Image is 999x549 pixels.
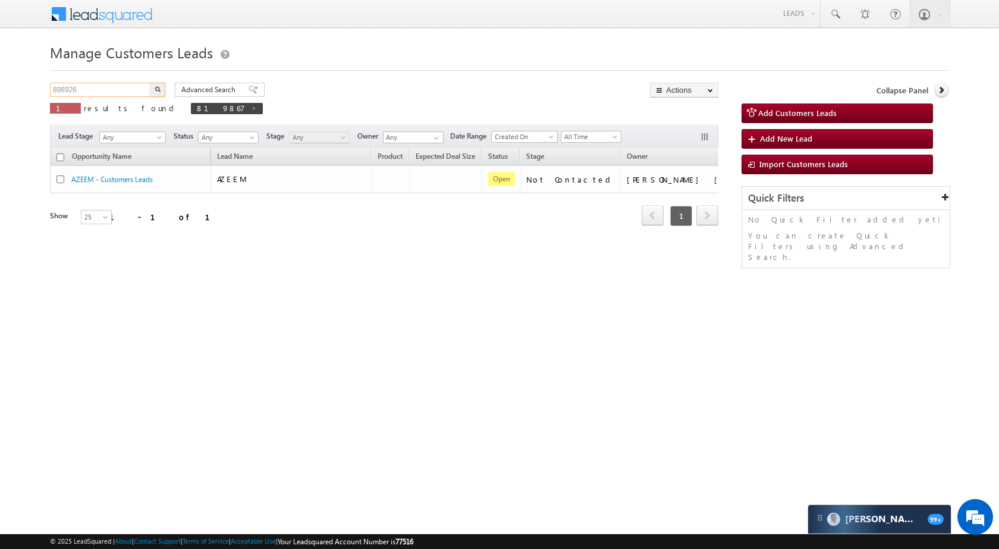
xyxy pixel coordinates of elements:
span: Add New Lead [760,133,812,143]
a: Any [198,131,259,143]
span: Expected Deal Size [416,152,475,161]
span: Manage Customers Leads [50,43,213,62]
a: Any [99,131,166,143]
img: Search [155,86,161,92]
span: 99+ [928,514,944,525]
span: Lead Stage [58,131,98,142]
span: Product [378,152,403,161]
div: [PERSON_NAME] [PERSON_NAME] [627,174,746,185]
a: About [115,537,132,545]
span: Lead Name [211,150,259,165]
span: Owner [357,131,383,142]
span: AZEEM [217,174,246,184]
span: Open [488,172,515,186]
a: Created On [491,131,558,143]
div: 1 - 1 of 1 [109,210,224,224]
div: carter-dragCarter[PERSON_NAME]99+ [808,504,951,534]
a: Status [482,150,514,165]
span: next [696,205,718,225]
a: Opportunity Name [66,150,137,165]
span: Any [199,132,255,143]
span: Import Customers Leads [759,159,848,169]
span: 819867 [197,103,245,113]
span: Opportunity Name [72,152,131,161]
button: Actions [650,83,718,98]
span: Created On [492,131,554,142]
span: Any [100,132,162,143]
span: All Time [561,131,618,142]
span: 77516 [395,537,413,546]
span: Advanced Search [181,84,239,95]
a: Terms of Service [183,537,229,545]
div: Not Contacted [526,174,615,185]
a: Expected Deal Size [410,150,481,165]
span: Your Leadsquared Account Number is [278,537,413,546]
a: Stage [520,150,550,165]
a: Show All Items [428,132,442,144]
span: results found [84,103,178,113]
span: Any [290,132,346,143]
span: prev [642,205,664,225]
p: You can create Quick Filters using Advanced Search. [748,230,944,262]
a: prev [642,206,664,225]
div: Quick Filters [742,187,950,210]
a: All Time [561,131,621,143]
span: © 2025 LeadSquared | | | | | [50,536,413,547]
div: Show [50,211,71,221]
span: 1 [670,206,692,226]
span: 25 [81,212,113,222]
span: Stage [266,131,289,142]
a: next [696,206,718,225]
a: Contact Support [134,537,181,545]
p: No Quick Filter added yet! [748,214,944,225]
a: 25 [81,210,112,224]
span: Date Range [450,131,491,142]
span: Owner [627,152,648,161]
span: Add Customers Leads [758,108,837,118]
span: 1 [56,103,75,113]
span: Stage [526,152,544,161]
input: Type to Search [383,131,444,143]
span: Collapse Panel [877,85,928,96]
input: Check all records [56,153,64,161]
a: AZEEM - Customers Leads [71,175,153,184]
span: Status [174,131,198,142]
a: Any [289,131,350,143]
a: Acceptable Use [231,537,276,545]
